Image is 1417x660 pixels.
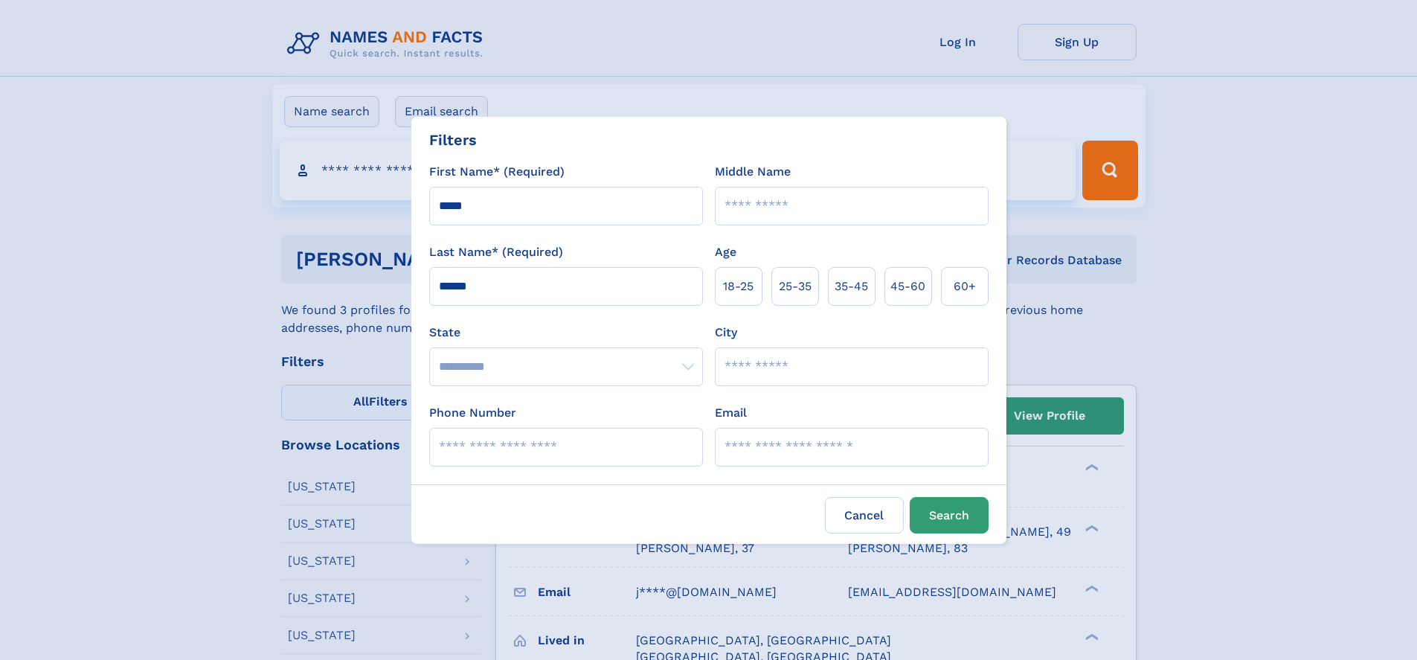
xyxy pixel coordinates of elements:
label: Last Name* (Required) [429,243,563,261]
label: State [429,324,703,342]
label: Age [715,243,736,261]
label: First Name* (Required) [429,163,565,181]
span: 45‑60 [890,278,925,295]
label: Middle Name [715,163,791,181]
span: 60+ [954,278,976,295]
button: Search [910,497,989,534]
label: Cancel [825,497,904,534]
span: 35‑45 [835,278,868,295]
div: Filters [429,129,477,151]
label: Phone Number [429,404,516,422]
span: 18‑25 [723,278,754,295]
label: City [715,324,737,342]
span: 25‑35 [779,278,812,295]
label: Email [715,404,747,422]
